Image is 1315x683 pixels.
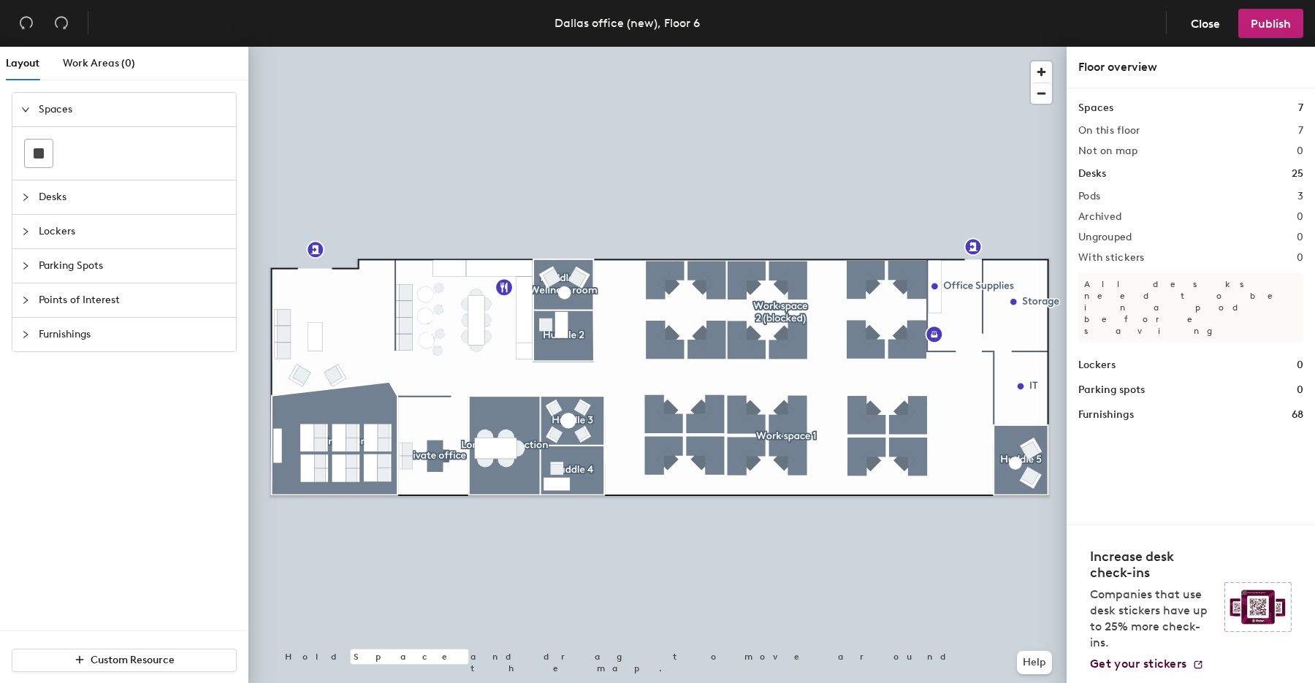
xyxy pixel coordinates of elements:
button: Redo (⌘ + ⇧ + Z) [47,9,76,38]
h1: Desks [1078,166,1106,182]
h2: 0 [1297,232,1303,243]
span: Layout [6,57,39,69]
h2: 0 [1297,211,1303,223]
h1: 25 [1292,166,1303,182]
h2: Archived [1078,211,1121,223]
h2: Ungrouped [1078,232,1132,243]
h1: 0 [1297,382,1303,398]
button: Publish [1238,9,1303,38]
h2: Pods [1078,191,1100,202]
h1: Parking spots [1078,382,1145,398]
span: Work Areas (0) [63,57,135,69]
span: Points of Interest [39,283,227,317]
span: Desks [39,180,227,214]
button: Help [1017,651,1052,674]
span: Furnishings [39,318,227,351]
span: Custom Resource [91,654,175,666]
h1: Lockers [1078,357,1116,373]
span: collapsed [21,193,30,202]
h1: Spaces [1078,100,1113,116]
h2: On this floor [1078,125,1140,137]
span: Get your stickers [1090,657,1186,671]
span: undo [19,15,34,30]
span: Parking Spots [39,249,227,283]
h2: 3 [1297,191,1303,202]
img: Sticker logo [1224,582,1292,632]
span: collapsed [21,296,30,305]
span: Lockers [39,215,227,248]
span: collapsed [21,227,30,236]
h2: 7 [1298,125,1303,137]
h2: 0 [1297,145,1303,157]
p: Companies that use desk stickers have up to 25% more check-ins. [1090,587,1216,651]
button: Custom Resource [12,649,237,672]
h4: Increase desk check-ins [1090,549,1216,581]
h1: 68 [1292,407,1303,423]
p: All desks need to be in a pod before saving [1078,272,1303,343]
span: Close [1191,17,1220,31]
h2: Not on map [1078,145,1137,157]
button: Close [1178,9,1232,38]
h2: 0 [1297,252,1303,264]
div: Floor overview [1078,58,1303,76]
h2: With stickers [1078,252,1145,264]
span: Spaces [39,93,227,126]
h1: 7 [1298,100,1303,116]
span: collapsed [21,330,30,339]
span: expanded [21,105,30,114]
span: collapsed [21,262,30,270]
div: Dallas office (new), Floor 6 [554,14,700,32]
h1: Furnishings [1078,407,1134,423]
button: Undo (⌘ + Z) [12,9,41,38]
h1: 0 [1297,357,1303,373]
a: Get your stickers [1090,657,1204,671]
span: Publish [1251,17,1291,31]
